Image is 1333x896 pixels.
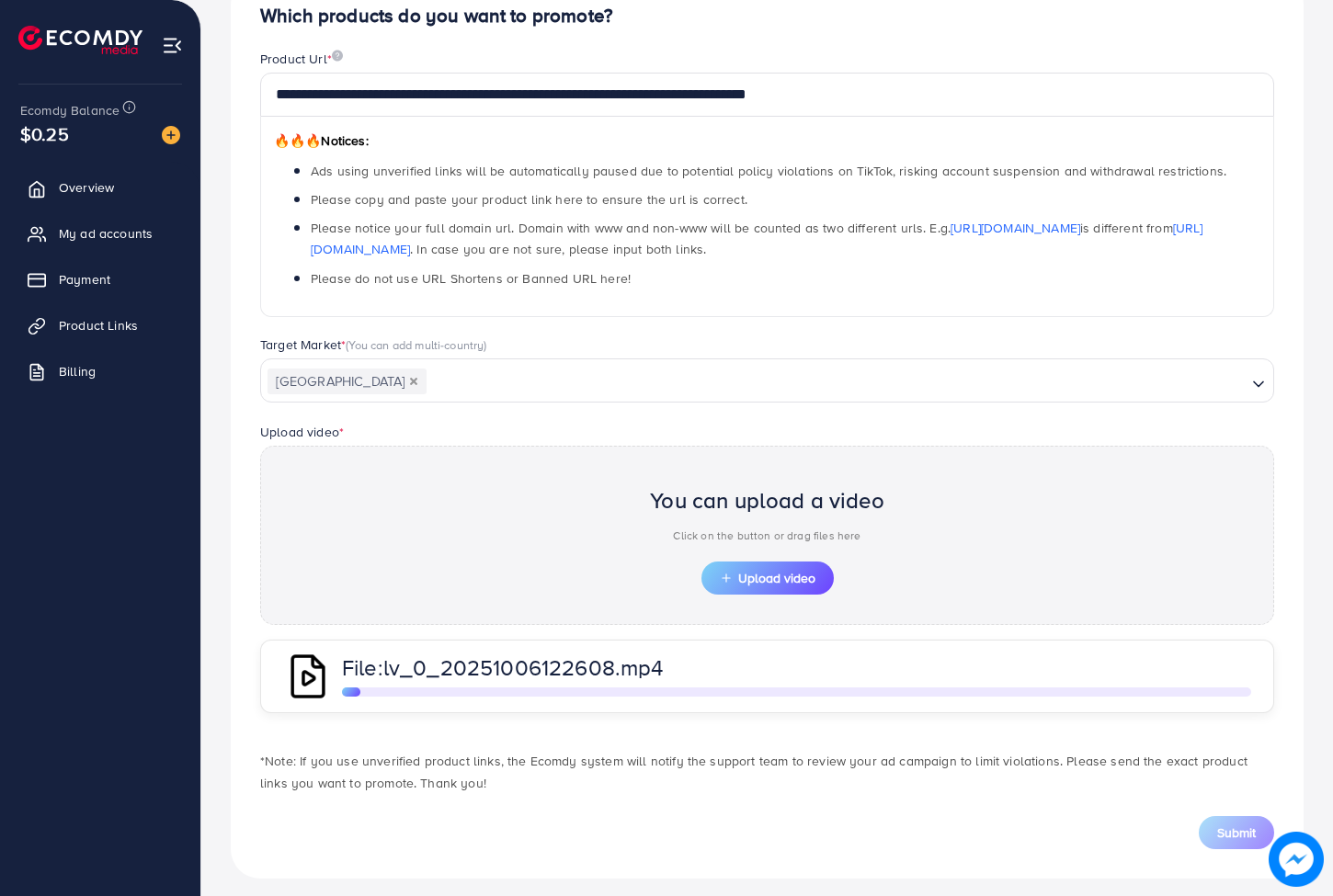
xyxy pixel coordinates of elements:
span: $0.25 [20,120,69,147]
a: [URL][DOMAIN_NAME] [951,219,1080,237]
a: My ad accounts [14,215,187,252]
input: Search for option [428,368,1245,396]
a: Product Links [14,307,187,344]
a: Billing [14,353,187,390]
button: Deselect Pakistan [409,377,418,386]
span: Ads using unverified links will be automatically paused due to potential policy violations on Tik... [311,162,1226,180]
img: menu [162,35,183,56]
img: image [162,126,180,144]
span: Upload video [720,572,815,584]
span: Billing [59,362,96,380]
span: Overview [59,178,114,197]
span: Product Links [59,316,138,335]
h2: You can upload a video [650,487,884,514]
span: Ecomdy Balance [20,101,120,119]
span: lv_0_20251006122608.mp4 [383,652,664,683]
div: Search for option [260,358,1274,403]
label: Target Market [260,335,487,354]
button: Upload video [701,561,834,595]
p: *Note: If you use unverified product links, the Ecomdy system will notify the support team to rev... [260,750,1274,794]
button: Submit [1199,816,1274,849]
span: My ad accounts [59,224,153,243]
span: Please copy and paste your product link here to ensure the url is correct. [311,190,747,209]
label: Product Url [260,50,343,68]
a: Overview [14,169,187,206]
img: image [1269,832,1324,887]
span: Please notice your full domain url. Domain with www and non-www will be counted as two different ... [311,219,1203,258]
h4: Which products do you want to promote? [260,5,1274,28]
img: logo [18,26,142,54]
a: Payment [14,261,187,298]
p: File: [342,656,940,678]
span: Submit [1217,823,1256,842]
img: image [332,50,343,62]
img: QAAAABJRU5ErkJggg== [283,652,333,701]
span: [GEOGRAPHIC_DATA] [268,369,427,394]
label: Upload video [260,423,344,441]
span: Payment [59,270,110,289]
span: 🔥🔥🔥 [274,131,321,150]
span: (You can add multi-country) [346,336,486,353]
p: Click on the button or drag files here [650,525,884,547]
span: Please do not use URL Shortens or Banned URL here! [311,269,631,288]
span: Notices: [274,131,369,150]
